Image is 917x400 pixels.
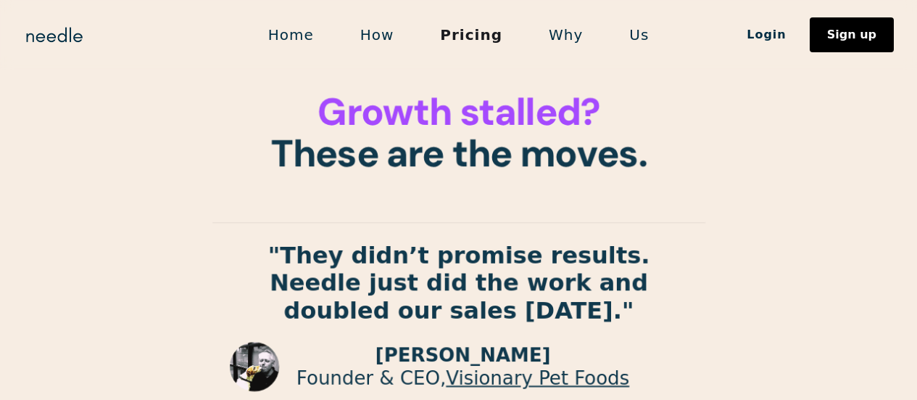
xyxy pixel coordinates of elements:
[723,23,810,47] a: Login
[267,242,650,325] strong: "They didn’t promise results. Needle just did the work and doubled our sales [DATE]."
[446,367,629,389] a: Visionary Pet Foods
[417,20,526,50] a: Pricing
[827,29,876,41] div: Sign up
[296,367,629,390] p: Founder & CEO,
[212,91,705,174] h1: These are the moves.
[526,20,606,50] a: Why
[810,17,894,52] a: Sign up
[606,20,672,50] a: Us
[296,345,629,367] p: [PERSON_NAME]
[245,20,337,50] a: Home
[318,87,599,136] span: Growth stalled?
[337,20,418,50] a: How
